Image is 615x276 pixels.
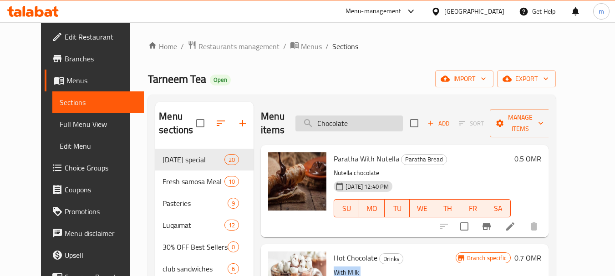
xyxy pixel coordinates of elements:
a: Edit Restaurant [45,26,144,48]
span: club sandwiches [163,263,228,274]
div: Ramadan special [163,154,224,165]
span: Drinks [380,254,403,264]
button: Manage items [490,109,551,137]
button: export [497,70,556,87]
li: / [325,41,329,52]
button: SU [334,199,359,217]
div: items [224,154,239,165]
span: Luqaimat [163,220,224,231]
span: MO [363,202,381,215]
span: Pasteries [163,198,228,209]
a: Home [148,41,177,52]
div: items [228,263,239,274]
div: Paratha Bread [401,154,447,165]
span: Paratha Bread [402,154,447,165]
span: 30% OFF Best Sellers [163,241,228,252]
button: Add section [232,112,254,134]
img: Paratha With Nutella [268,152,326,211]
span: Restaurants management [198,41,280,52]
div: Open [210,75,231,85]
h2: Menu sections [159,110,196,137]
div: Luqaimat12 [155,214,254,236]
a: Promotions [45,201,144,222]
a: Menus [290,40,322,52]
h6: 0.5 OMR [514,152,541,165]
a: Menu disclaimer [45,222,144,244]
span: Branches [65,53,137,64]
div: items [228,198,239,209]
button: WE [410,199,435,217]
span: Select section [405,114,424,133]
span: Fresh samosa Meal [163,176,224,187]
button: import [435,70,493,87]
span: WE [413,202,431,215]
span: Menus [66,75,137,86]
span: [DATE] special [163,154,224,165]
span: Coupons [65,184,137,195]
span: 0 [228,243,239,251]
div: [DATE] special20 [155,149,254,171]
a: Upsell [45,244,144,266]
a: Sections [52,91,144,113]
span: Select section first [453,116,490,130]
div: Menu-management [346,6,402,17]
button: Branch-specific-item [476,216,498,237]
span: 6 [228,265,239,273]
a: Menus [45,70,144,91]
a: Edit Menu [52,135,144,157]
span: TU [388,202,406,215]
nav: breadcrumb [148,40,556,52]
a: Choice Groups [45,157,144,179]
div: Drinks [379,253,403,264]
span: Choice Groups [65,162,137,173]
span: Branch specific [463,254,510,262]
div: Pasteries9 [155,192,254,214]
div: items [228,241,239,252]
h2: Menu items [261,110,285,137]
a: Branches [45,48,144,70]
span: SU [338,202,356,215]
div: items [224,220,239,231]
div: [GEOGRAPHIC_DATA] [444,6,504,16]
span: Sort sections [210,112,232,134]
button: TU [385,199,410,217]
li: / [181,41,184,52]
span: Menus [301,41,322,52]
span: Menu disclaimer [65,228,137,239]
span: Tarneem Tea [148,69,206,89]
span: Edit Menu [60,141,137,151]
span: Promotions [65,206,137,217]
div: Fresh samosa Meal10 [155,171,254,192]
span: Select all sections [191,114,210,133]
span: 10 [225,177,239,186]
span: Add item [424,116,453,130]
span: Edit Restaurant [65,31,137,42]
button: SA [485,199,510,217]
span: Sections [60,97,137,108]
button: MO [359,199,384,217]
span: SA [489,202,507,215]
span: Upsell [65,250,137,261]
a: Edit menu item [505,221,516,232]
span: Select to update [455,217,474,236]
a: Coupons [45,179,144,201]
span: m [599,6,604,16]
h6: 0.7 OMR [514,251,541,264]
span: import [442,73,486,85]
button: TH [435,199,460,217]
span: Full Menu View [60,119,137,130]
span: TH [439,202,457,215]
span: Sections [332,41,358,52]
button: delete [523,216,545,237]
span: 9 [228,199,239,208]
input: search [295,115,403,131]
span: Open [210,76,231,84]
span: 12 [225,221,239,230]
a: Restaurants management [188,40,280,52]
button: FR [460,199,485,217]
span: Hot Chocolate [334,251,377,265]
span: Manage items [497,112,544,135]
